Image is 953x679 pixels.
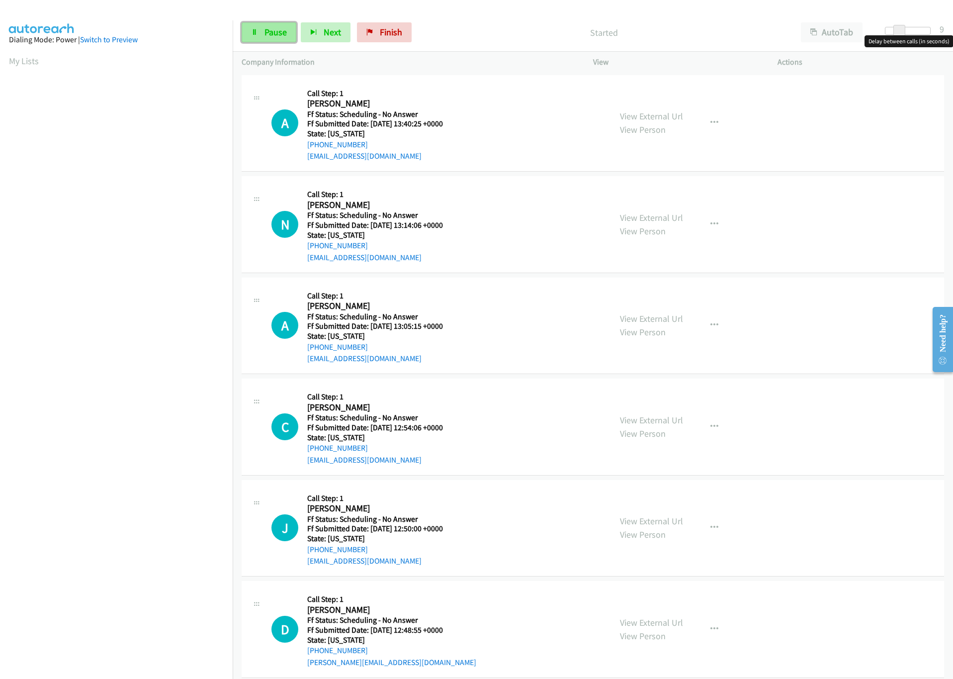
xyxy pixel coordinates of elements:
[307,253,422,262] a: [EMAIL_ADDRESS][DOMAIN_NAME]
[307,556,422,566] a: [EMAIL_ADDRESS][DOMAIN_NAME]
[307,354,422,363] a: [EMAIL_ADDRESS][DOMAIN_NAME]
[307,199,455,211] h2: [PERSON_NAME]
[307,89,455,98] h5: Call Step: 1
[307,493,455,503] h5: Call Step: 1
[620,212,683,223] a: View External Url
[620,630,666,642] a: View Person
[620,313,683,324] a: View External Url
[620,225,666,237] a: View Person
[307,635,476,645] h5: State: [US_STATE]
[271,312,298,339] h1: A
[307,220,455,230] h5: Ff Submitted Date: [DATE] 13:14:06 +0000
[307,312,455,322] h5: Ff Status: Scheduling - No Answer
[307,413,455,423] h5: Ff Status: Scheduling - No Answer
[307,503,455,514] h2: [PERSON_NAME]
[801,22,863,42] button: AutoTab
[307,140,368,149] a: [PHONE_NUMBER]
[271,616,298,643] h1: D
[307,190,455,199] h5: Call Step: 1
[307,514,455,524] h5: Ff Status: Scheduling - No Answer
[307,392,455,402] h5: Call Step: 1
[307,545,368,554] a: [PHONE_NUMBER]
[307,98,455,109] h2: [PERSON_NAME]
[242,56,575,68] p: Company Information
[307,321,455,331] h5: Ff Submitted Date: [DATE] 13:05:15 +0000
[307,604,455,616] h2: [PERSON_NAME]
[271,211,298,238] h1: N
[307,455,422,465] a: [EMAIL_ADDRESS][DOMAIN_NAME]
[307,658,476,667] a: [PERSON_NAME][EMAIL_ADDRESS][DOMAIN_NAME]
[307,291,455,301] h5: Call Step: 1
[271,413,298,440] div: The call is yet to be attempted
[307,151,422,161] a: [EMAIL_ADDRESS][DOMAIN_NAME]
[307,615,476,625] h5: Ff Status: Scheduling - No Answer
[593,56,760,68] p: View
[307,625,476,635] h5: Ff Submitted Date: [DATE] 12:48:55 +0000
[307,109,455,119] h5: Ff Status: Scheduling - No Answer
[307,433,455,443] h5: State: [US_STATE]
[620,124,666,135] a: View Person
[264,26,287,38] span: Pause
[9,55,39,67] a: My Lists
[242,22,296,42] a: Pause
[940,22,944,36] div: 9
[357,22,412,42] a: Finish
[271,616,298,643] div: The call is yet to be attempted
[307,300,455,312] h2: [PERSON_NAME]
[301,22,350,42] button: Next
[307,423,455,433] h5: Ff Submitted Date: [DATE] 12:54:06 +0000
[620,529,666,540] a: View Person
[307,119,455,129] h5: Ff Submitted Date: [DATE] 13:40:25 +0000
[307,402,455,413] h2: [PERSON_NAME]
[9,77,233,549] iframe: Dialpad
[620,110,683,122] a: View External Url
[620,428,666,439] a: View Person
[271,514,298,541] h1: J
[307,342,368,352] a: [PHONE_NUMBER]
[307,230,455,240] h5: State: [US_STATE]
[307,331,455,341] h5: State: [US_STATE]
[307,534,455,544] h5: State: [US_STATE]
[425,26,783,39] p: Started
[620,617,683,628] a: View External Url
[271,312,298,339] div: The call is yet to be attempted
[307,210,455,220] h5: Ff Status: Scheduling - No Answer
[271,211,298,238] div: The call is yet to be attempted
[307,594,476,604] h5: Call Step: 1
[778,56,944,68] p: Actions
[925,300,953,379] iframe: Resource Center
[307,646,368,655] a: [PHONE_NUMBER]
[271,413,298,440] h1: C
[307,129,455,139] h5: State: [US_STATE]
[324,26,341,38] span: Next
[380,26,402,38] span: Finish
[620,515,683,527] a: View External Url
[620,414,683,426] a: View External Url
[307,524,455,534] h5: Ff Submitted Date: [DATE] 12:50:00 +0000
[620,326,666,338] a: View Person
[307,443,368,453] a: [PHONE_NUMBER]
[9,34,224,46] div: Dialing Mode: Power |
[271,109,298,136] h1: A
[307,241,368,250] a: [PHONE_NUMBER]
[271,514,298,541] div: The call is yet to be attempted
[80,35,138,44] a: Switch to Preview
